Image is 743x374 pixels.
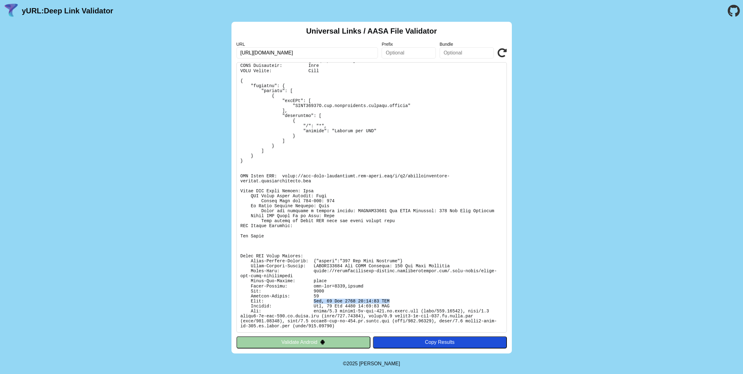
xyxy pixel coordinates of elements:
div: Copy Results [376,339,504,345]
span: 2025 [347,361,358,366]
img: droidIcon.svg [320,339,325,345]
a: Michael Ibragimchayev's Personal Site [359,361,400,366]
input: Optional [440,47,494,58]
pre: Lorem ipsu do: sitam://consecteturadip-elitsed.doeiusmodtempor.inc/.utla-etdol/magna-ali-enim-adm... [236,62,507,333]
img: yURL Logo [3,3,19,19]
footer: © [343,353,400,374]
button: Copy Results [373,336,507,348]
button: Validate Android [236,336,370,348]
label: URL [236,42,378,47]
a: yURL:Deep Link Validator [22,7,113,15]
input: Optional [382,47,436,58]
h2: Universal Links / AASA File Validator [306,27,437,35]
label: Prefix [382,42,436,47]
label: Bundle [440,42,494,47]
input: Required [236,47,378,58]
